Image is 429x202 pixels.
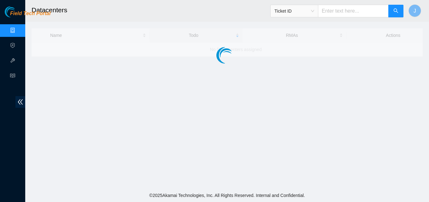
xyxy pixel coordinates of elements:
span: search [393,8,398,14]
input: Enter text here... [318,5,389,17]
a: Akamai TechnologiesField Tech Portal [5,11,50,20]
span: read [10,70,15,83]
button: search [388,5,403,17]
span: Field Tech Portal [10,11,50,17]
span: Ticket ID [274,6,314,16]
span: J [414,7,416,15]
footer: © 2025 Akamai Technologies, Inc. All Rights Reserved. Internal and Confidential. [25,189,429,202]
img: Akamai Technologies [5,6,32,17]
button: J [408,4,421,17]
span: double-left [15,96,25,108]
